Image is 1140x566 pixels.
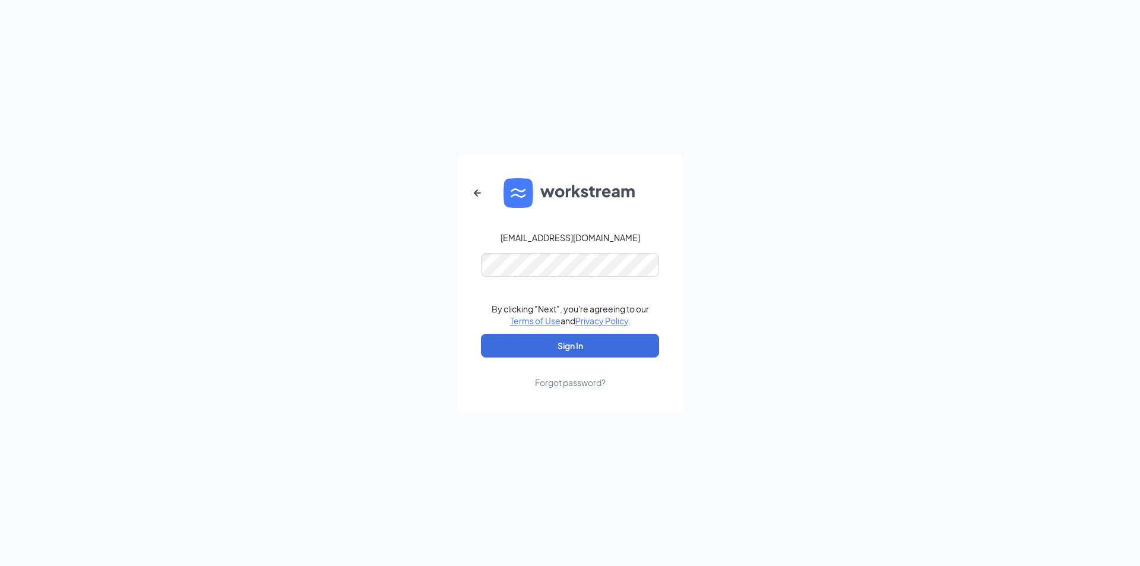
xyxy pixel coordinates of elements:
[535,358,606,388] a: Forgot password?
[501,232,640,244] div: [EMAIL_ADDRESS][DOMAIN_NAME]
[503,178,636,208] img: WS logo and Workstream text
[470,186,484,200] svg: ArrowLeftNew
[575,315,628,326] a: Privacy Policy
[510,315,560,326] a: Terms of Use
[492,303,649,327] div: By clicking "Next", you're agreeing to our and .
[481,334,659,358] button: Sign In
[463,179,492,207] button: ArrowLeftNew
[535,377,606,388] div: Forgot password?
